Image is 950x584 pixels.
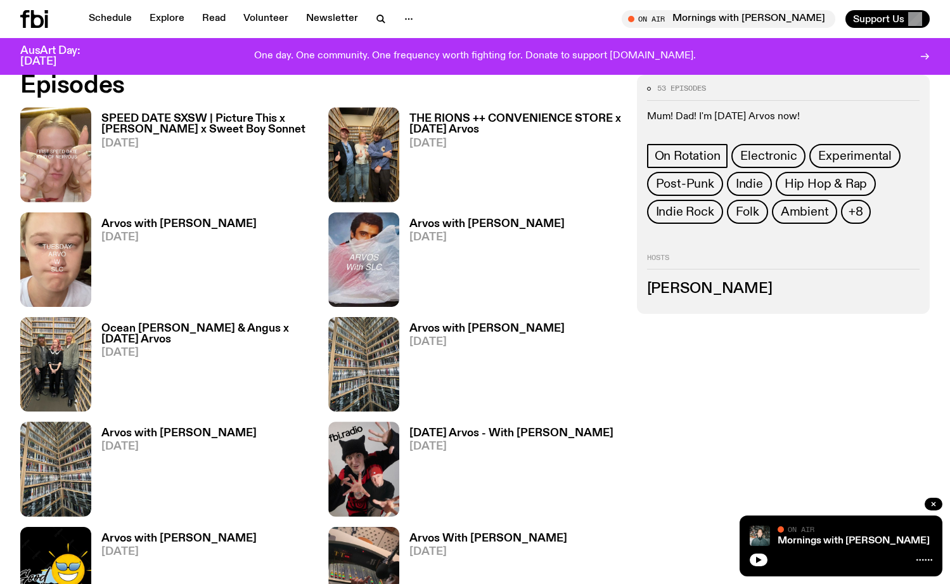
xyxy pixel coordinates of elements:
[254,51,696,62] p: One day. One community. One frequency worth fighting for. Donate to support [DOMAIN_NAME].
[101,547,257,557] span: [DATE]
[647,254,920,269] h2: Hosts
[409,428,613,439] h3: [DATE] Arvos - With [PERSON_NAME]
[399,323,565,412] a: Arvos with [PERSON_NAME][DATE]
[409,337,565,347] span: [DATE]
[849,205,863,219] span: +8
[91,219,257,307] a: Arvos with [PERSON_NAME][DATE]
[750,526,770,546] img: Radio presenter Ben Hansen sits in front of a wall of photos and an fbi radio sign. Film photo. B...
[409,114,621,135] h3: THE RIONS ++ CONVENIENCE STORE x [DATE] Arvos
[101,441,257,452] span: [DATE]
[818,149,892,163] span: Experimental
[399,219,565,307] a: Arvos with [PERSON_NAME][DATE]
[657,85,706,92] span: 53 episodes
[101,138,313,149] span: [DATE]
[788,525,814,533] span: On Air
[781,205,829,219] span: Ambient
[727,200,768,224] a: Folk
[736,205,759,219] span: Folk
[298,10,366,28] a: Newsletter
[647,144,728,168] a: On Rotation
[778,536,930,546] a: Mornings with [PERSON_NAME]
[853,13,904,25] span: Support Us
[142,10,192,28] a: Explore
[236,10,296,28] a: Volunteer
[647,172,723,196] a: Post-Punk
[647,282,920,296] h3: [PERSON_NAME]
[622,10,835,28] button: On AirMornings with [PERSON_NAME]
[845,10,930,28] button: Support Us
[409,232,565,243] span: [DATE]
[409,219,565,230] h3: Arvos with [PERSON_NAME]
[656,205,714,219] span: Indie Rock
[101,323,313,345] h3: Ocean [PERSON_NAME] & Angus x [DATE] Arvos
[20,74,622,97] h2: Episodes
[736,177,763,191] span: Indie
[647,200,723,224] a: Indie Rock
[785,177,867,191] span: Hip Hop & Rap
[656,177,714,191] span: Post-Punk
[101,347,313,358] span: [DATE]
[101,114,313,135] h3: SPEED DATE SXSW | Picture This x [PERSON_NAME] x Sweet Boy Sonnet
[727,172,772,196] a: Indie
[399,114,621,202] a: THE RIONS ++ CONVENIENCE STORE x [DATE] Arvos[DATE]
[91,114,313,202] a: SPEED DATE SXSW | Picture This x [PERSON_NAME] x Sweet Boy Sonnet[DATE]
[20,46,101,67] h3: AusArt Day: [DATE]
[841,200,871,224] button: +8
[409,323,565,334] h3: Arvos with [PERSON_NAME]
[20,422,91,516] img: A corner shot of the fbi music library
[91,323,313,412] a: Ocean [PERSON_NAME] & Angus x [DATE] Arvos[DATE]
[101,219,257,230] h3: Arvos with [PERSON_NAME]
[776,172,876,196] a: Hip Hop & Rap
[328,317,399,412] img: A corner shot of the fbi music library
[81,10,139,28] a: Schedule
[740,149,797,163] span: Electronic
[647,111,920,123] p: Mum! Dad! I'm [DATE] Arvos now!
[409,138,621,149] span: [DATE]
[91,428,257,516] a: Arvos with [PERSON_NAME][DATE]
[409,441,613,452] span: [DATE]
[101,533,257,544] h3: Arvos with [PERSON_NAME]
[731,144,806,168] a: Electronic
[399,428,613,516] a: [DATE] Arvos - With [PERSON_NAME][DATE]
[655,149,721,163] span: On Rotation
[101,428,257,439] h3: Arvos with [PERSON_NAME]
[409,547,567,557] span: [DATE]
[809,144,901,168] a: Experimental
[101,232,257,243] span: [DATE]
[772,200,838,224] a: Ambient
[409,533,567,544] h3: Arvos With [PERSON_NAME]
[195,10,233,28] a: Read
